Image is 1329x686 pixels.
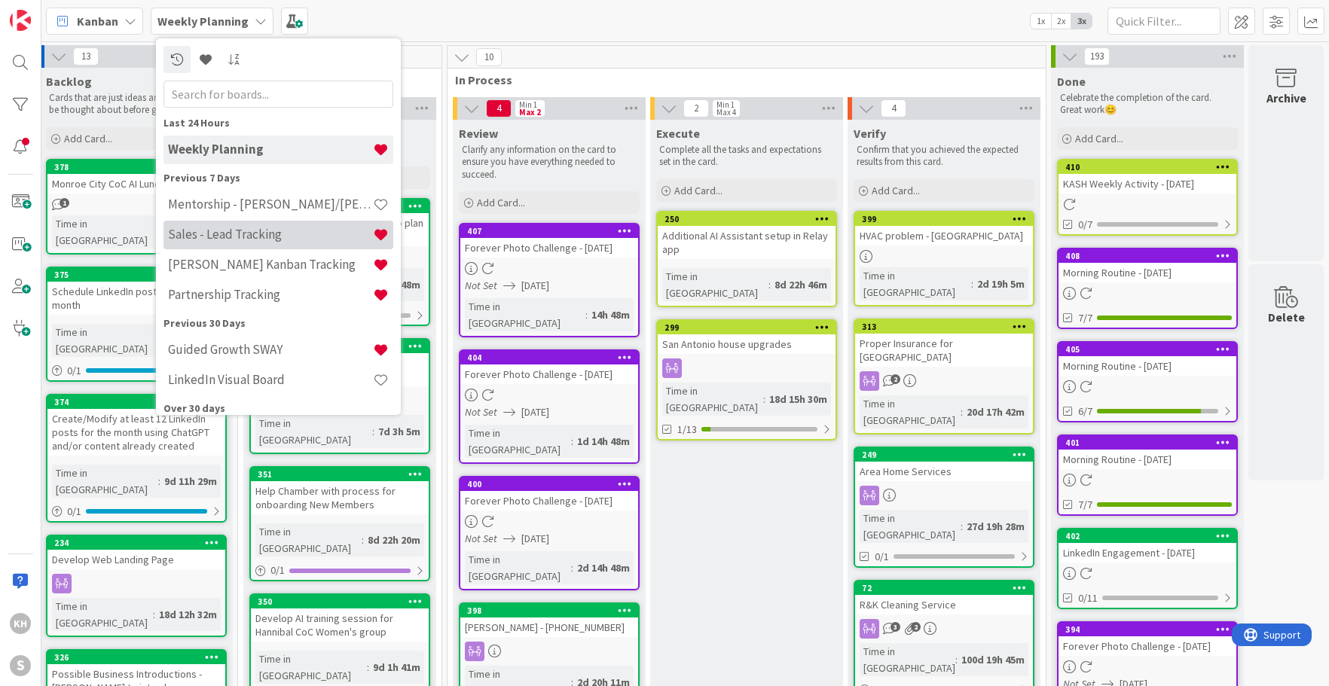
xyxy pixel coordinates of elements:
[658,334,836,354] div: San Antonio house upgrades
[656,211,837,307] a: 250Additional AI Assistant setup in Relay appTime in [GEOGRAPHIC_DATA]:8d 22h 46m
[459,126,498,141] span: Review
[46,535,227,637] a: 234Develop Web Landing PageTime in [GEOGRAPHIC_DATA]:18d 12h 32m
[251,595,429,642] div: 350Develop AI training session for Hannibal CoC Women's group
[854,126,886,141] span: Verify
[1060,92,1235,117] p: Celebrate the completion of the card. Great work
[1065,344,1236,355] div: 405
[860,643,955,676] div: Time in [GEOGRAPHIC_DATA]
[519,108,541,116] div: Max 2
[155,606,221,623] div: 18d 12h 32m
[47,361,225,380] div: 0/1
[251,595,429,608] div: 350
[460,238,638,258] div: Forever Photo Challenge - [DATE]
[521,404,549,420] span: [DATE]
[460,364,638,384] div: Forever Photo Challenge - [DATE]
[1057,434,1238,516] a: 401Morning Routine - [DATE]7/7
[881,99,906,117] span: 4
[1051,14,1071,29] span: 2x
[52,324,158,357] div: Time in [GEOGRAPHIC_DATA]
[47,550,225,569] div: Develop Web Landing Page
[168,142,373,157] h4: Weekly Planning
[1059,263,1236,282] div: Morning Routine - [DATE]
[10,655,31,676] div: S
[67,504,81,520] span: 0 / 1
[662,268,768,301] div: Time in [GEOGRAPHIC_DATA]
[1057,74,1086,89] span: Done
[255,415,372,448] div: Time in [GEOGRAPHIC_DATA]
[857,144,1031,169] p: Confirm that you achieved the expected results from this card.
[875,549,889,565] span: 0/1
[854,447,1034,568] a: 249Area Home ServicesTime in [GEOGRAPHIC_DATA]:27d 19h 28m0/1
[160,473,221,489] div: 9d 11h 29m
[52,215,158,248] div: Time in [GEOGRAPHIC_DATA]
[911,622,921,632] span: 2
[255,523,362,556] div: Time in [GEOGRAPHIC_DATA]
[47,536,225,569] div: 234Develop Web Landing Page
[1084,47,1110,66] span: 193
[1059,529,1236,563] div: 402LinkedIn Engagement - [DATE]
[73,47,99,66] span: 13
[658,212,836,226] div: 250
[958,651,1028,668] div: 100d 19h 45m
[465,298,585,331] div: Time in [GEOGRAPHIC_DATA]
[1065,162,1236,172] div: 410
[64,132,112,145] span: Add Card...
[467,479,638,489] div: 400
[1107,8,1221,35] input: Quick Filter...
[855,448,1033,462] div: 249
[855,320,1033,334] div: 313
[1078,497,1092,513] span: 7/7
[1057,248,1238,329] a: 408Morning Routine - [DATE]7/7
[1059,543,1236,563] div: LinkedIn Engagement - [DATE]
[67,363,81,379] span: 0 / 1
[47,395,225,456] div: 374Create/Modify at least 12 LinkedIn posts for the month using ChatGPT and/or content already cr...
[1059,623,1236,656] div: 394Forever Photo Challenge - [DATE]
[855,212,1033,245] div: 399HVAC problem - [GEOGRAPHIC_DATA]
[855,595,1033,614] div: R&K Cleaning Service
[955,651,958,668] span: :
[460,604,638,617] div: 398
[372,423,374,440] span: :
[476,48,502,66] span: 10
[455,72,1027,87] span: In Process
[771,276,831,293] div: 8d 22h 46m
[1065,251,1236,261] div: 408
[658,321,836,334] div: 299
[521,531,549,547] span: [DATE]
[891,374,900,384] span: 2
[460,604,638,637] div: 398[PERSON_NAME] - [PHONE_NUMBER]
[1059,356,1236,376] div: Morning Routine - [DATE]
[519,101,537,108] div: Min 1
[47,651,225,664] div: 326
[163,81,393,108] input: Search for boards...
[664,322,836,333] div: 299
[54,270,225,280] div: 375
[465,405,497,419] i: Not Set
[52,465,158,498] div: Time in [GEOGRAPHIC_DATA]
[855,462,1033,481] div: Area Home Services
[571,433,573,450] span: :
[60,198,69,208] span: 1
[768,276,771,293] span: :
[47,502,225,521] div: 0/1
[47,160,225,194] div: 378Monroe City CoC AI Lunch & Learn
[54,652,225,663] div: 326
[1071,14,1092,29] span: 3x
[367,659,369,675] span: :
[47,160,225,174] div: 378
[855,226,1033,245] div: HVAC problem - [GEOGRAPHIC_DATA]
[1065,624,1236,635] div: 394
[47,395,225,409] div: 374
[460,477,638,511] div: 400Forever Photo Challenge - [DATE]
[460,351,638,384] div: 404Forever Photo Challenge - [DATE]
[765,391,831,407] div: 18d 15h 30m
[862,450,1033,460] div: 249
[1059,343,1236,376] div: 405Morning Routine - [DATE]
[1059,529,1236,543] div: 402
[573,559,634,576] div: 2d 14h 48m
[860,395,961,428] div: Time in [GEOGRAPHIC_DATA]
[10,613,31,634] div: KH
[1075,132,1123,145] span: Add Card...
[251,608,429,642] div: Develop AI training session for Hannibal CoC Women's group
[1059,436,1236,469] div: 401Morning Routine - [DATE]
